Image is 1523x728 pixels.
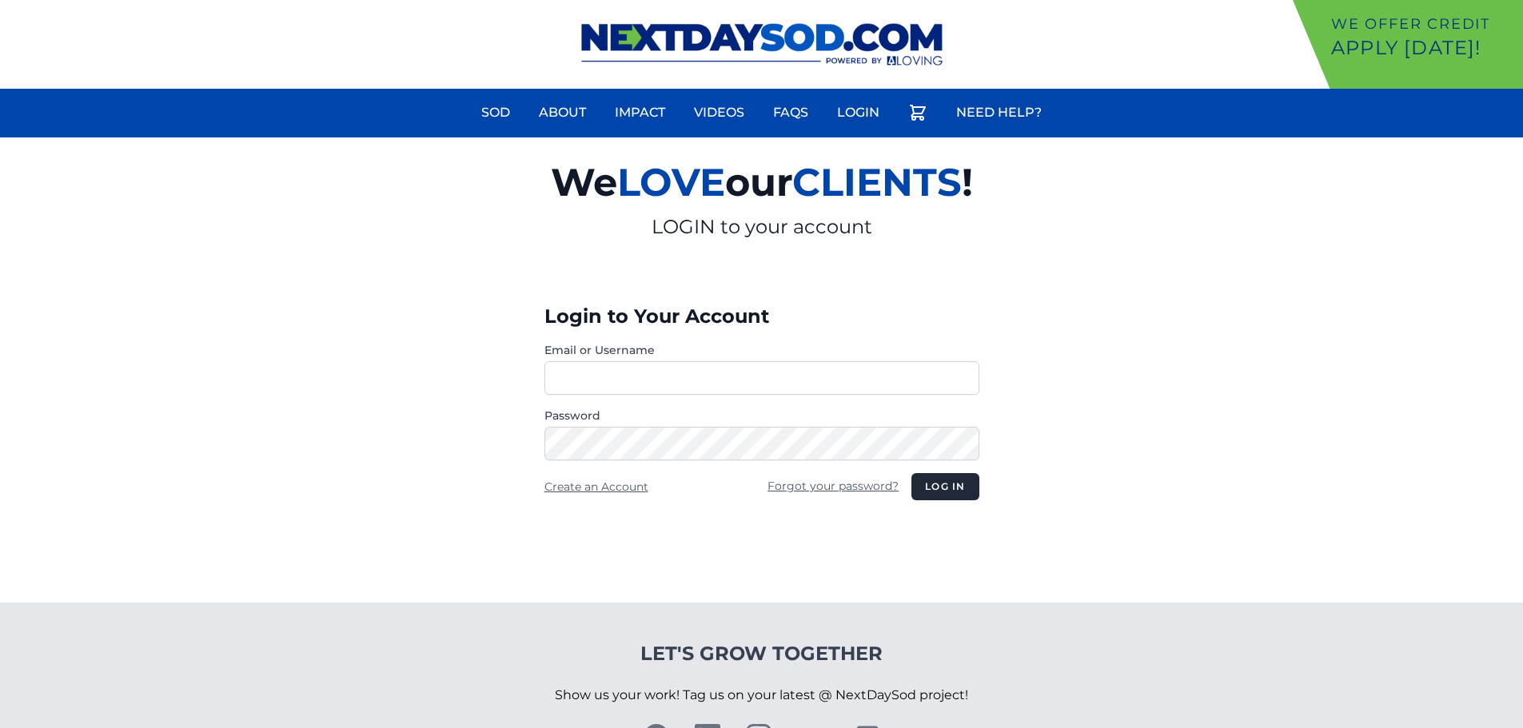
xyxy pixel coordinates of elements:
a: Impact [605,93,675,132]
label: Email or Username [544,342,979,358]
span: CLIENTS [792,159,962,205]
h2: We our ! [365,150,1158,214]
a: About [529,93,596,132]
a: Forgot your password? [767,479,899,493]
button: Log in [911,473,979,500]
a: FAQs [763,93,818,132]
p: Show us your work! Tag us on your latest @ NextDaySod project! [555,666,968,724]
a: Login [827,93,889,132]
h3: Login to Your Account [544,304,979,329]
a: Sod [472,93,520,132]
span: LOVE [617,159,725,205]
p: We offer Credit [1331,13,1517,35]
h4: Let's Grow Together [555,641,968,666]
a: Need Help? [947,93,1051,132]
p: LOGIN to your account [365,214,1158,240]
a: Create an Account [544,479,648,494]
p: Apply [DATE]! [1331,35,1517,61]
label: Password [544,408,979,424]
a: Videos [684,93,754,132]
